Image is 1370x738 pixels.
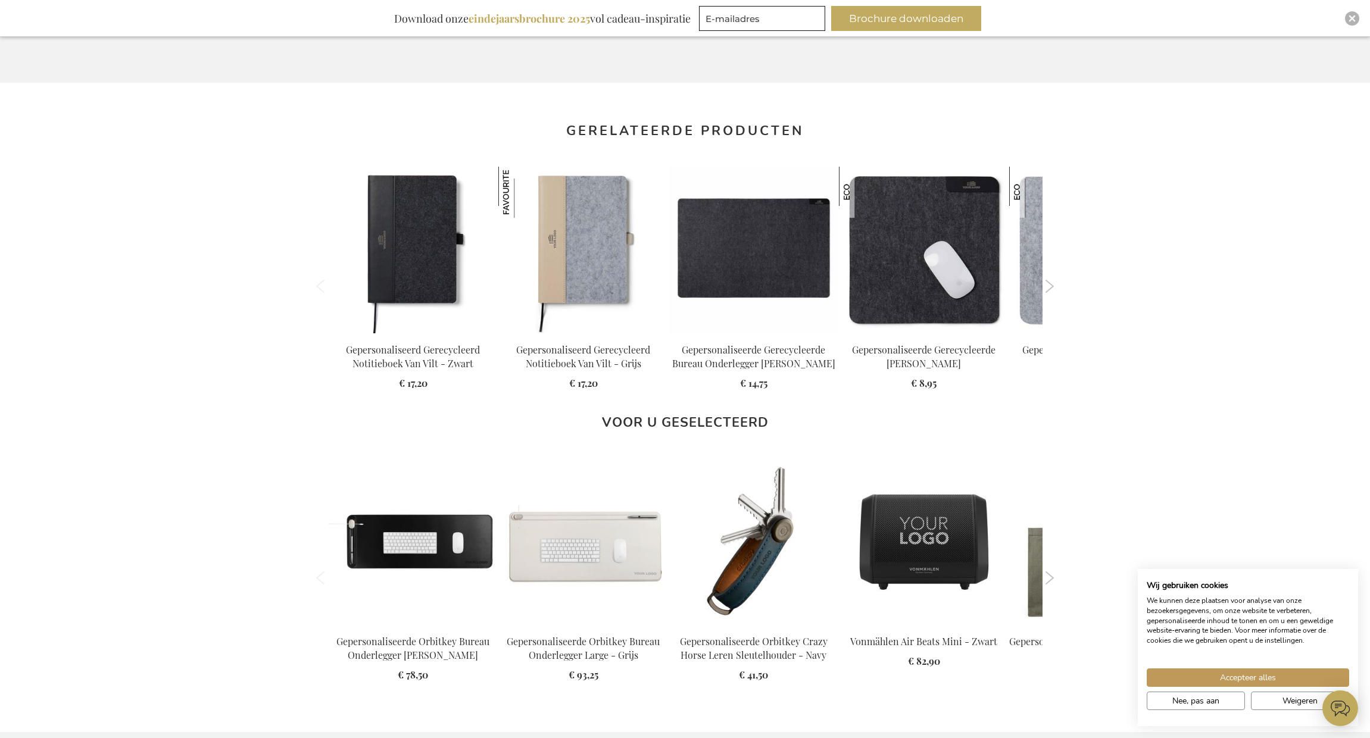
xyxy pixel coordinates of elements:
span: € 93,25 [569,668,598,681]
a: Gepersonaliseerde Orbitkey Crazy Horse Leren Sleutelhouder - Navy [680,635,828,661]
img: Gepersonaliseerde Orbitkey Bureau Onderlegger Large - Grijs [498,458,669,625]
span: Accepteer alles [1220,671,1276,684]
a: Gepersonaliseerde Orbitkey Bureau Onderlegger Large - Grijs [507,635,660,661]
img: Gepersonaliseerde Gerecycleerde Muismat Van Vilt - Zwart [839,167,890,218]
img: Personalised Recycled Felt Desk Pad - Black [669,167,839,333]
a: Gepersonaliseerde Gerecycleerde Bureau Onderlegger [PERSON_NAME] [672,343,835,370]
a: Personalised Recycled Felt Notebook - Grey Gepersonaliseerd Gerecycleerd Notitieboek Van Vilt - G... [498,329,669,340]
a: Personalised Recycled Felt Notebook - Black [328,329,498,340]
span: € 17,20 [569,377,598,389]
img: Personalised Orbitkey Crazy Horse Leather Key Organiser - Navy [669,458,839,625]
strong: Gerelateerde producten [566,122,804,140]
img: Personalised Recycled Felt Notebook - Grey [498,167,669,333]
img: Gepersonaliseerde Gerecycleerde Muismat Van Vilt - Grijs [1009,167,1060,218]
img: Personalised Recycled Felt Notebook - Black [328,167,498,333]
iframe: belco-activator-frame [1322,690,1358,726]
a: Gepersonaliseerd Gerecycleerd Notitieboek Van Vilt - Zwart [346,343,480,370]
span: € 8,95 [911,377,937,389]
button: Previous [316,571,325,584]
b: eindejaarsbrochure 2025 [469,11,590,26]
img: Personalised Maxi Recycled Tote Bag - Olive [1009,458,1179,625]
button: Previous [316,280,325,293]
a: Personalised Recycled Felt Mouse Pad - Black Gepersonaliseerde Gerecycleerde Muismat Van Vilt - Z... [839,329,1009,340]
img: Personalised Recycled Felt Mouse Pad - Grey [1009,167,1179,333]
a: Gepersonaliseerde Orbitkey Bureau Onderlegger Slim - Zwart [328,620,498,631]
div: Download onze vol cadeau-inspiratie [389,6,696,31]
form: marketing offers and promotions [699,6,829,35]
a: Personalised Recycled Felt Desk Pad - Black [669,329,839,340]
img: Gepersonaliseerde Orbitkey Bureau Onderlegger Slim - Zwart [328,458,498,625]
a: Gepersonaliseerde Gerecycleerde Muismat Van Vilt - Grijs [1022,343,1166,370]
span: € 78,50 [398,668,428,681]
a: Gepersonaliseerd Gerecycleerd Notitieboek Van Vilt - Grijs [516,343,650,370]
button: Pas cookie voorkeuren aan [1147,692,1245,710]
span: Weigeren [1282,695,1318,707]
button: Next [1046,571,1054,584]
a: Vonmahlen Air Beats Mini [839,620,1009,631]
span: € 17,20 [399,377,427,389]
img: Personalised Recycled Felt Mouse Pad - Black [839,167,1009,333]
span: Nee, pas aan [1172,695,1219,707]
img: Vonmahlen Air Beats Mini [839,458,1009,625]
span: € 82,90 [908,655,940,667]
button: Accepteer alle cookies [1147,668,1349,687]
div: Close [1345,11,1359,26]
span: € 14,75 [740,377,767,389]
button: Alle cookies weigeren [1251,692,1349,710]
img: Close [1349,15,1356,22]
a: Gepersonaliseerde Orbitkey Bureau Onderlegger Large - Grijs [498,620,669,631]
strong: Voor u geselecteerd [602,414,769,431]
span: € 41,50 [739,668,768,681]
a: Gepersonaliseerde Gerecycleerde [PERSON_NAME] [852,343,995,370]
a: Gepersonaliseerde Maxi Recyclede Tote Bag - Olijfgroen [1009,635,1179,661]
button: Next [1046,280,1054,293]
input: E-mailadres [699,6,825,31]
a: Personalised Orbitkey Crazy Horse Leather Key Organiser - Navy [669,620,839,631]
h2: Wij gebruiken cookies [1147,580,1349,591]
button: Brochure downloaden [831,6,981,31]
a: Vonmählen Air Beats Mini - Zwart [850,635,997,648]
p: We kunnen deze plaatsen voor analyse van onze bezoekersgegevens, om onze website te verbeteren, g... [1147,596,1349,646]
img: Gepersonaliseerd Gerecycleerd Notitieboek Van Vilt - Grijs [498,167,550,218]
a: Gepersonaliseerde Orbitkey Bureau Onderlegger [PERSON_NAME] [336,635,489,661]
